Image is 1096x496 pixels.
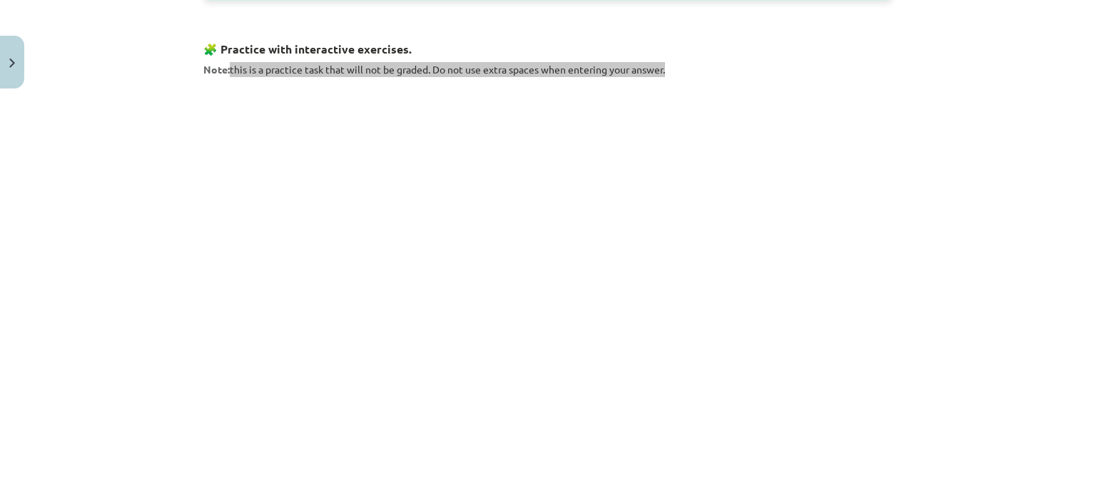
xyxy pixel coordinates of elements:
[203,86,893,484] iframe: Topic 1. Vocabulary – leisure time, eating out. 9.kl 1.iesk
[203,63,665,76] span: this is a practice task that will not be graded. Do not use extra spaces when entering your answer.
[203,63,230,76] strong: Note:
[220,41,412,56] strong: Practice with interactive exercises.
[203,41,218,56] strong: 🧩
